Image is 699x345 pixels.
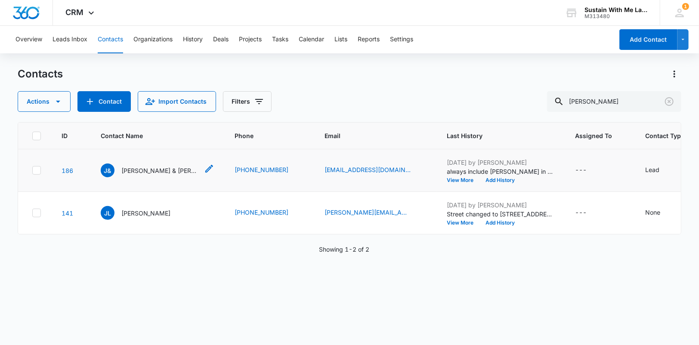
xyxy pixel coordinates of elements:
[325,165,411,174] a: [EMAIL_ADDRESS][DOMAIN_NAME]
[62,131,68,140] span: ID
[15,26,42,53] button: Overview
[235,208,304,218] div: Phone - (240) 888-1891 - Select to Edit Field
[239,26,262,53] button: Projects
[575,208,603,218] div: Assigned To - - Select to Edit Field
[646,131,685,140] span: Contact Type
[223,91,272,112] button: Filters
[585,13,647,19] div: account id
[53,26,87,53] button: Leads Inbox
[668,67,681,81] button: Actions
[325,131,414,140] span: Email
[62,167,73,174] a: Navigate to contact details page for Joyce & Randy Feigenbaum
[646,208,676,218] div: Contact Type - None - Select to Edit Field
[358,26,380,53] button: Reports
[447,209,555,219] p: Street changed to [STREET_ADDRESS][PERSON_NAME]. City changed to [PERSON_NAME][GEOGRAPHIC_DATA]. ...
[319,245,369,254] p: Showing 1-2 of 2
[447,158,555,167] p: [DATE] by [PERSON_NAME]
[480,178,521,183] button: Add History
[235,165,304,176] div: Phone - (973) 985-9141 - Select to Edit Field
[235,131,292,140] span: Phone
[272,26,288,53] button: Tasks
[101,206,186,220] div: Contact Name - Joyce Lam - Select to Edit Field
[575,131,612,140] span: Assigned To
[101,163,114,177] span: J&
[447,200,555,209] p: [DATE] by [PERSON_NAME]
[183,26,203,53] button: History
[325,165,427,176] div: Email - jfjoycef@gmail.com - Select to Edit Field
[18,68,63,80] h1: Contacts
[682,3,689,10] span: 1
[619,29,677,50] button: Add Contact
[235,165,289,174] a: [PHONE_NUMBER]
[18,91,71,112] button: Actions
[575,165,587,176] div: ---
[682,3,689,10] div: notifications count
[447,178,480,183] button: View More
[646,165,675,176] div: Contact Type - Lead - Select to Edit Field
[98,26,123,53] button: Contacts
[575,165,603,176] div: Assigned To - - Select to Edit Field
[101,131,202,140] span: Contact Name
[646,208,661,217] div: None
[646,165,660,174] div: Lead
[547,91,681,112] input: Search Contacts
[138,91,216,112] button: Import Contacts
[334,26,347,53] button: Lists
[213,26,229,53] button: Deals
[447,167,555,176] p: always include [PERSON_NAME] in communications! [EMAIL_ADDRESS][DOMAIN_NAME]
[480,220,521,225] button: Add History
[101,206,114,220] span: JL
[235,208,289,217] a: [PHONE_NUMBER]
[101,163,214,177] div: Contact Name - Joyce & Randy Feigenbaum - Select to Edit Field
[77,91,131,112] button: Add Contact
[575,208,587,218] div: ---
[66,8,84,17] span: CRM
[447,131,542,140] span: Last History
[121,166,199,175] p: [PERSON_NAME] & [PERSON_NAME]
[299,26,324,53] button: Calendar
[325,208,411,217] a: [PERSON_NAME][EMAIL_ADDRESS][PERSON_NAME][PERSON_NAME][DOMAIN_NAME]
[62,209,73,217] a: Navigate to contact details page for Joyce Lam
[390,26,413,53] button: Settings
[133,26,173,53] button: Organizations
[662,95,676,108] button: Clear
[447,220,480,225] button: View More
[585,6,647,13] div: account name
[121,209,171,218] p: [PERSON_NAME]
[325,208,427,218] div: Email - joyce.lm.lam@gmail.com - Select to Edit Field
